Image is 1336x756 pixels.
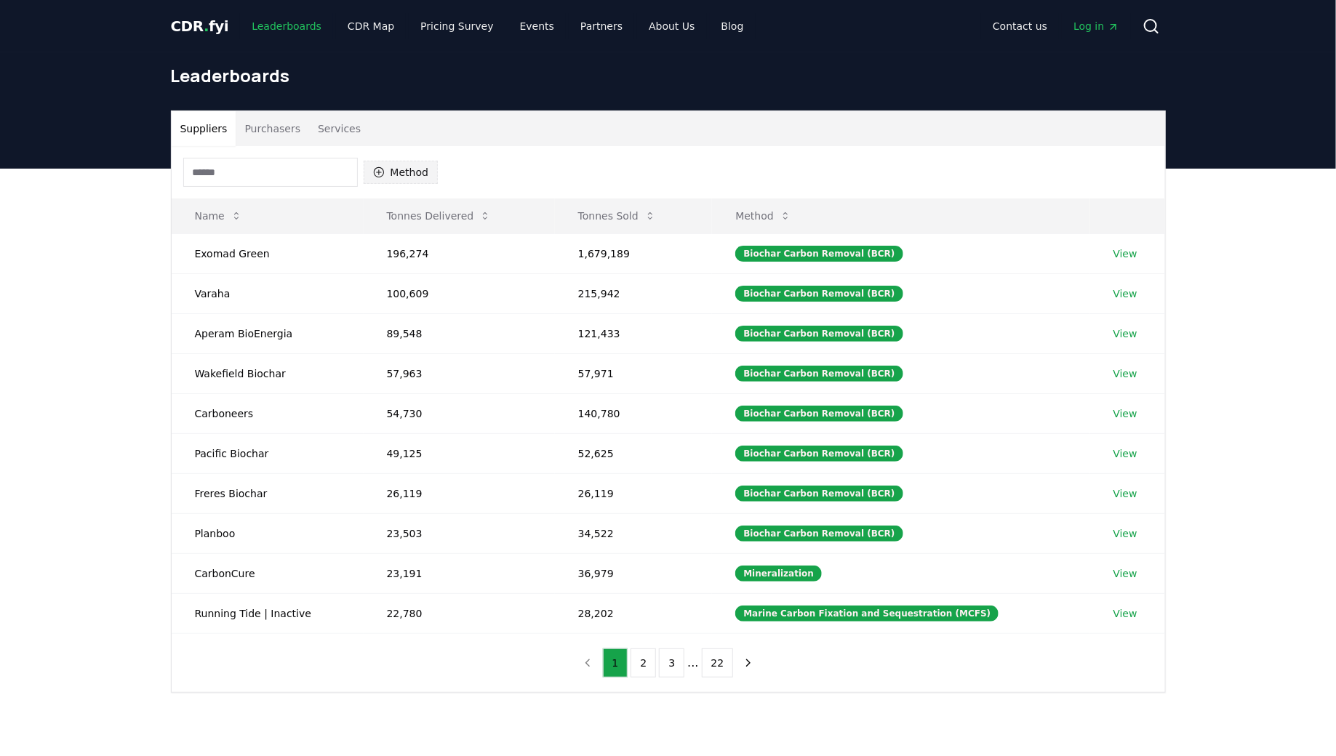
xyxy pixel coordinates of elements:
button: Tonnes Sold [567,201,668,230]
div: Biochar Carbon Removal (BCR) [735,446,903,462]
td: 196,274 [364,233,555,273]
td: 23,191 [364,553,555,593]
span: CDR fyi [171,17,229,35]
div: Marine Carbon Fixation and Sequestration (MCFS) [735,606,999,622]
td: 100,609 [364,273,555,313]
button: 2 [631,648,656,677]
a: View [1113,446,1137,461]
a: Leaderboards [240,13,333,39]
div: Mineralization [735,566,822,582]
td: 52,625 [555,433,713,473]
nav: Main [240,13,755,39]
td: 215,942 [555,273,713,313]
button: next page [736,648,761,677]
a: About Us [637,13,706,39]
div: Biochar Carbon Removal (BCR) [735,486,903,502]
td: 26,119 [364,473,555,513]
li: ... [687,654,698,672]
a: View [1113,526,1137,541]
a: Events [508,13,566,39]
td: 23,503 [364,513,555,553]
a: CDR.fyi [171,16,229,36]
button: Tonnes Delivered [375,201,503,230]
button: 1 [603,648,628,677]
button: Suppliers [172,111,236,146]
button: 3 [659,648,684,677]
button: 22 [702,648,734,677]
td: 89,548 [364,313,555,353]
a: CDR Map [336,13,406,39]
td: 140,780 [555,393,713,433]
nav: Main [981,13,1130,39]
a: View [1113,326,1137,341]
a: View [1113,286,1137,301]
div: Biochar Carbon Removal (BCR) [735,366,903,382]
a: Log in [1062,13,1130,39]
a: View [1113,486,1137,501]
td: 22,780 [364,593,555,633]
td: 57,971 [555,353,713,393]
td: Varaha [172,273,364,313]
div: Biochar Carbon Removal (BCR) [735,326,903,342]
td: 54,730 [364,393,555,433]
a: View [1113,606,1137,621]
button: Method [364,161,439,184]
td: Planboo [172,513,364,553]
td: Exomad Green [172,233,364,273]
td: Running Tide | Inactive [172,593,364,633]
td: Pacific Biochar [172,433,364,473]
a: Pricing Survey [409,13,505,39]
td: CarbonCure [172,553,364,593]
td: 34,522 [555,513,713,553]
td: 1,679,189 [555,233,713,273]
td: 36,979 [555,553,713,593]
td: 28,202 [555,593,713,633]
a: Contact us [981,13,1059,39]
button: Purchasers [236,111,309,146]
td: 121,433 [555,313,713,353]
td: 57,963 [364,353,555,393]
span: Log in [1073,19,1119,33]
div: Biochar Carbon Removal (BCR) [735,406,903,422]
button: Name [183,201,254,230]
a: View [1113,566,1137,581]
td: Aperam BioEnergia [172,313,364,353]
a: Blog [710,13,756,39]
button: Method [724,201,803,230]
div: Biochar Carbon Removal (BCR) [735,526,903,542]
button: Services [309,111,369,146]
div: Biochar Carbon Removal (BCR) [735,286,903,302]
span: . [204,17,209,35]
a: View [1113,246,1137,261]
td: Wakefield Biochar [172,353,364,393]
a: Partners [569,13,634,39]
div: Biochar Carbon Removal (BCR) [735,246,903,262]
td: 49,125 [364,433,555,473]
a: View [1113,366,1137,381]
a: View [1113,406,1137,421]
td: Carboneers [172,393,364,433]
td: Freres Biochar [172,473,364,513]
h1: Leaderboards [171,64,1166,87]
td: 26,119 [555,473,713,513]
